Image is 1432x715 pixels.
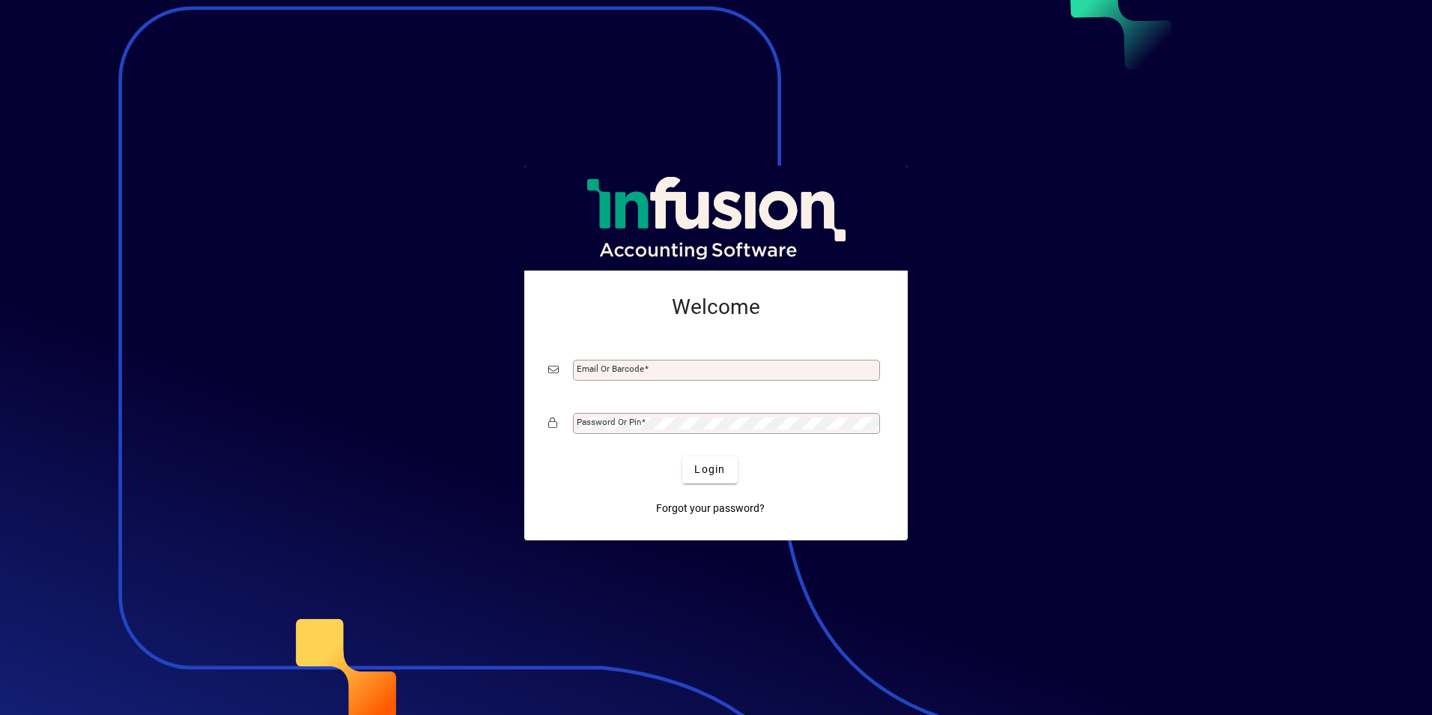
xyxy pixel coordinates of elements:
[548,295,884,320] h2: Welcome
[650,495,771,522] a: Forgot your password?
[682,456,737,483] button: Login
[656,501,765,516] span: Forgot your password?
[577,417,641,427] mat-label: Password or Pin
[694,462,725,477] span: Login
[577,363,644,374] mat-label: Email or Barcode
